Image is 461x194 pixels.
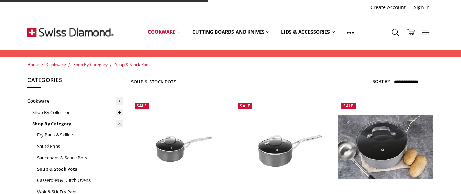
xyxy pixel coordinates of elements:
[234,115,330,179] img: Swiss Diamond Hard Anodised 18x8cm 1.9L Non Stick Saucepan w Glass lid
[367,2,410,12] a: Create Account
[37,141,123,152] a: Sauté Pans
[240,103,250,109] span: Sale
[27,62,39,68] a: Home
[410,2,434,12] a: Sign In
[137,103,147,109] span: Sale
[37,152,123,164] a: Saucepans & Sauce Pots
[341,17,360,48] a: Show All
[37,164,123,175] a: Soup & Stock Pots
[32,118,123,130] a: Shop By Category
[373,76,390,87] label: Sort By
[37,129,123,141] a: Fry Pans & Skillets
[115,62,150,68] a: Soup & Stock Pots
[131,79,176,85] h1: Soup & Stock Pots
[32,107,123,118] a: Shop By Collection
[338,115,434,179] img: Swiss Diamond Hard Anodised 20x9.5cm 2.8L Non Stick Saucepan w Glass lid
[27,76,123,88] h5: Categories
[275,17,340,47] a: Lids & Accessories
[27,15,114,50] img: Free Shipping On Every Order
[343,103,353,109] span: Sale
[46,62,66,68] a: Cookware
[142,17,186,47] a: Cookware
[27,95,123,107] a: Cookware
[131,115,227,179] img: Swiss Diamond Hard Anodised 16x7.5cm 1.5L Non Stick Saucepan w Glass lid
[73,62,108,68] a: Shop By Category
[186,17,275,47] a: Cutting boards and knives
[37,175,123,186] a: Casseroles & Dutch Ovens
